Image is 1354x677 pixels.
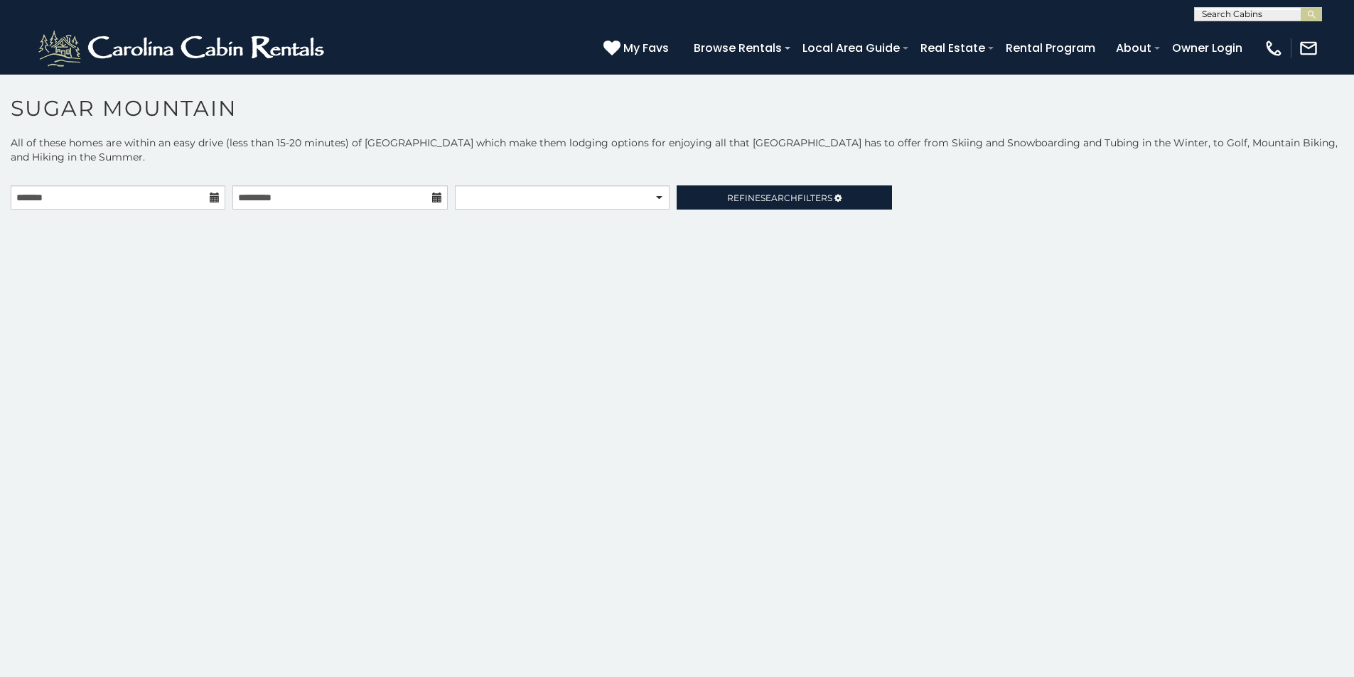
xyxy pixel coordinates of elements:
[913,36,992,60] a: Real Estate
[1165,36,1250,60] a: Owner Login
[795,36,907,60] a: Local Area Guide
[727,193,832,203] span: Refine Filters
[1299,38,1318,58] img: mail-regular-white.png
[761,193,797,203] span: Search
[999,36,1102,60] a: Rental Program
[603,39,672,58] a: My Favs
[623,39,669,57] span: My Favs
[1109,36,1159,60] a: About
[677,185,891,210] a: RefineSearchFilters
[36,27,331,70] img: White-1-2.png
[1264,38,1284,58] img: phone-regular-white.png
[687,36,789,60] a: Browse Rentals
